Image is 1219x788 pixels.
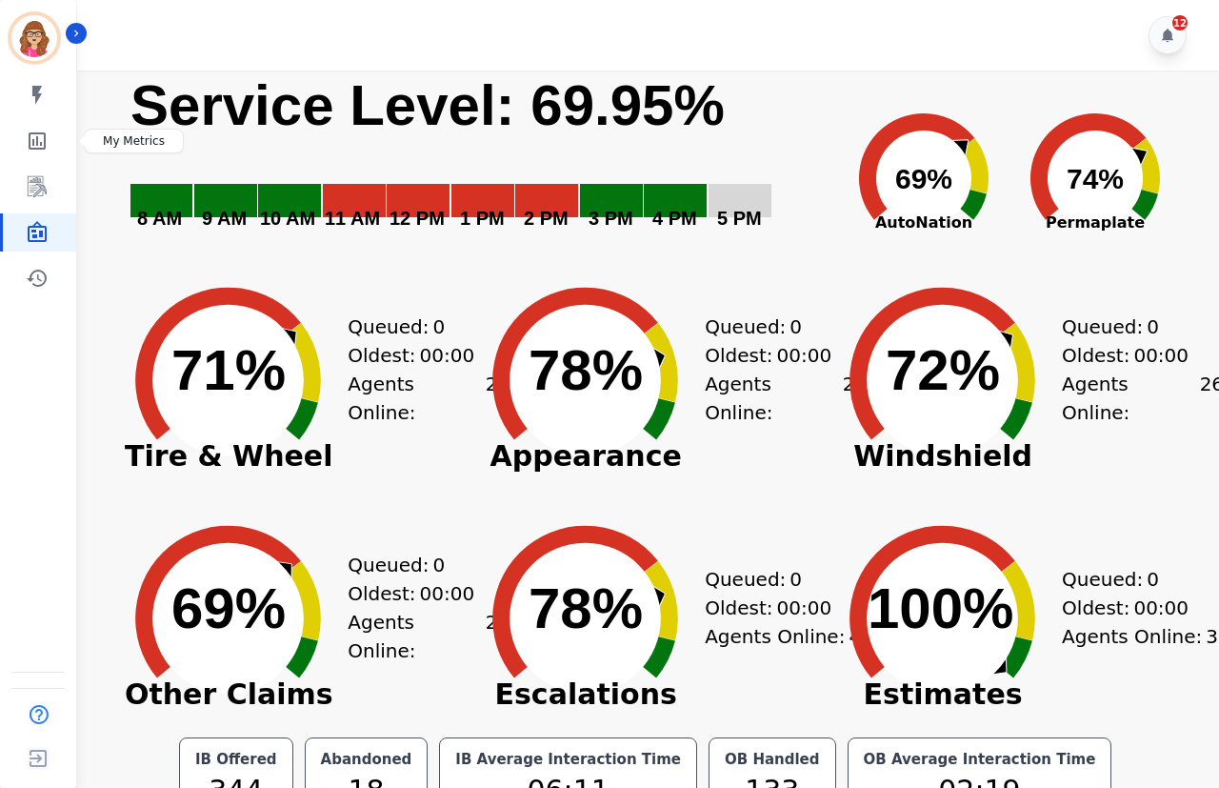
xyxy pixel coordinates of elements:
[705,370,867,427] div: Agents Online:
[705,565,848,594] div: Queued:
[777,594,832,622] span: 00:00
[129,71,826,256] svg: Service Level: 0%
[317,750,416,769] div: Abandoned
[467,447,705,466] span: Appearance
[1172,15,1188,30] div: 12
[110,685,348,704] span: Other Claims
[789,313,802,341] span: 0
[1147,565,1159,594] span: 0
[260,208,315,229] text: 10 AM
[348,313,490,341] div: Queued:
[652,208,697,229] text: 4 PM
[524,208,569,229] text: 2 PM
[348,608,510,665] div: Agents Online:
[721,750,824,769] div: OB Handled
[705,622,867,651] div: Agents Online:
[348,341,490,370] div: Oldest:
[777,341,832,370] span: 00:00
[1067,163,1124,194] text: 74%
[420,341,475,370] span: 00:00
[432,313,445,341] span: 0
[824,447,1062,466] span: Windshield
[1133,594,1189,622] span: 00:00
[824,685,1062,704] span: Estimates
[348,579,490,608] div: Oldest:
[467,685,705,704] span: Escalations
[838,212,1009,234] span: AutoNation
[171,338,286,402] text: 71%
[589,208,633,229] text: 3 PM
[11,15,57,61] img: Bordered avatar
[137,208,182,229] text: 8 AM
[1133,341,1189,370] span: 00:00
[420,579,475,608] span: 00:00
[451,750,685,769] div: IB Average Interaction Time
[1062,594,1205,622] div: Oldest:
[202,208,247,229] text: 9 AM
[705,341,848,370] div: Oldest:
[325,208,380,229] text: 11 AM
[1009,212,1181,234] span: Permaplate
[348,551,490,579] div: Queued:
[860,750,1100,769] div: OB Average Interaction Time
[717,208,762,229] text: 5 PM
[348,370,510,427] div: Agents Online:
[1062,565,1205,594] div: Queued:
[529,576,643,640] text: 78%
[1147,313,1159,341] span: 0
[191,750,281,769] div: IB Offered
[895,163,952,194] text: 69%
[705,594,848,622] div: Oldest:
[432,551,445,579] span: 0
[460,208,505,229] text: 1 PM
[1206,622,1218,651] span: 3
[171,576,286,640] text: 69%
[110,447,348,466] span: Tire & Wheel
[868,576,1013,640] text: 100%
[130,73,725,137] text: Service Level: 69.95%
[1062,341,1205,370] div: Oldest:
[789,565,802,594] span: 0
[705,313,848,341] div: Queued:
[1062,313,1205,341] div: Queued:
[529,338,643,402] text: 78%
[886,338,1000,402] text: 72%
[390,208,445,229] text: 12 PM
